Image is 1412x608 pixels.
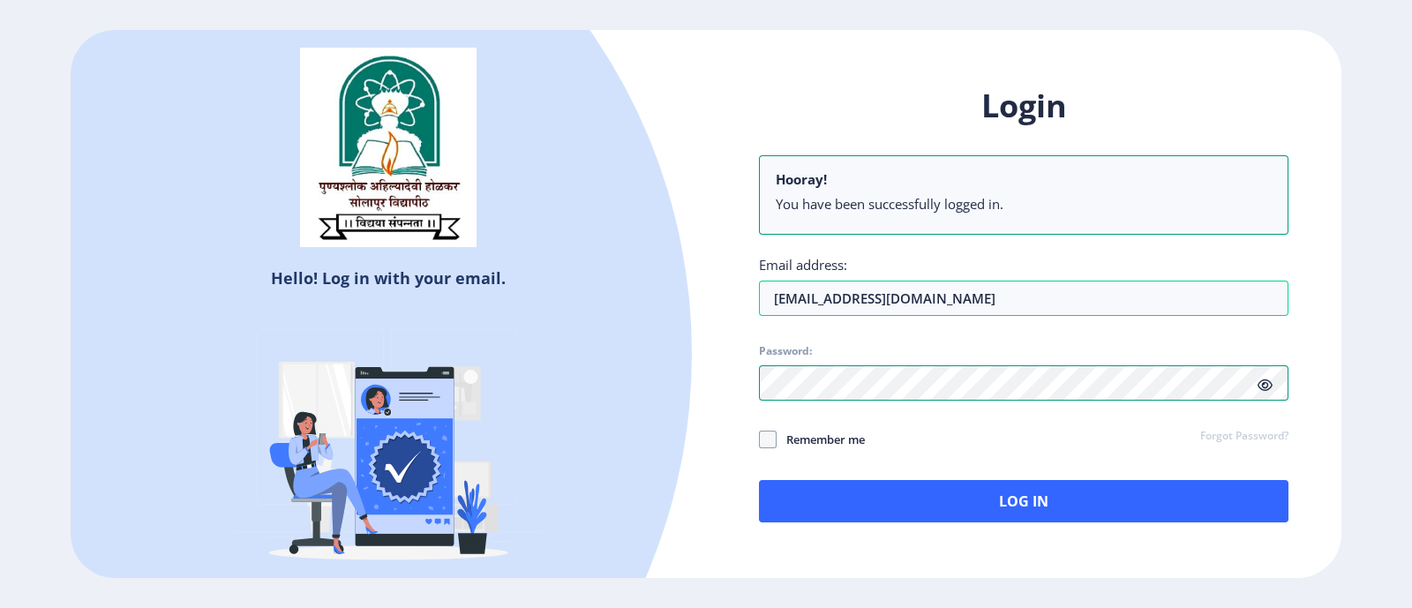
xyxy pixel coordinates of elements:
input: Email address [759,281,1288,316]
li: You have been successfully logged in. [776,195,1272,213]
label: Password: [759,344,812,358]
label: Email address: [759,256,847,274]
img: sulogo.png [300,48,477,247]
button: Log In [759,480,1288,522]
h1: Login [759,85,1288,127]
a: Forgot Password? [1200,429,1288,445]
span: Remember me [777,429,865,450]
b: Hooray! [776,170,827,188]
img: Verified-rafiki.svg [234,296,543,604]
